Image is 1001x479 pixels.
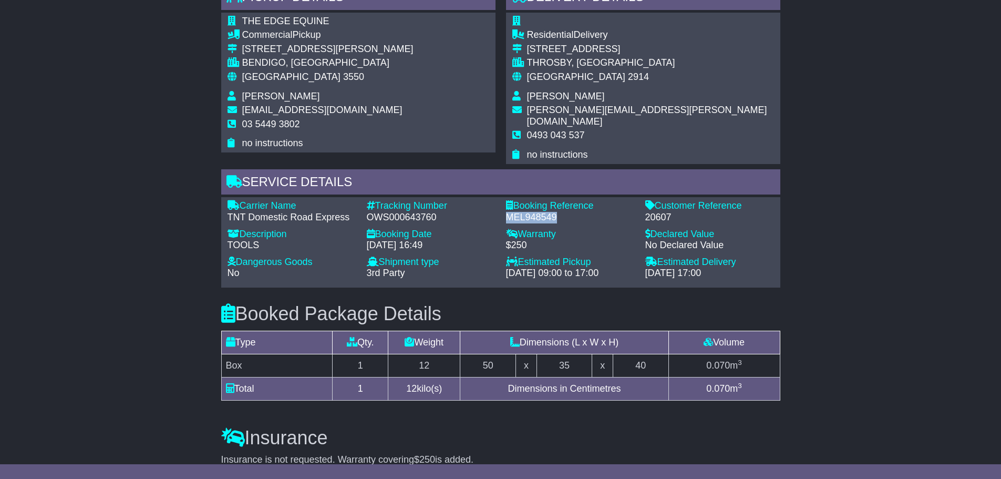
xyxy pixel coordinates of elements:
td: Dimensions in Centimetres [460,377,668,400]
td: 1 [333,354,388,377]
div: $250 [506,240,635,251]
div: Shipment type [367,257,496,268]
div: THROSBY, [GEOGRAPHIC_DATA] [527,57,774,69]
div: No Declared Value [645,240,774,251]
div: Delivery [527,29,774,41]
div: Booking Date [367,229,496,240]
td: x [592,354,613,377]
div: OWS000643760 [367,212,496,223]
td: Volume [668,331,780,354]
span: [PERSON_NAME] [527,91,605,101]
span: [PERSON_NAME][EMAIL_ADDRESS][PERSON_NAME][DOMAIN_NAME] [527,105,767,127]
div: 20607 [645,212,774,223]
div: Declared Value [645,229,774,240]
span: Commercial [242,29,293,40]
div: Booking Reference [506,200,635,212]
span: 0.070 [706,360,730,371]
span: 0493 043 537 [527,130,585,140]
span: 3rd Party [367,268,405,278]
span: 03 5449 3802 [242,119,300,129]
div: TNT Domestic Road Express [228,212,356,223]
div: [DATE] 09:00 to 17:00 [506,268,635,279]
td: Dimensions (L x W x H) [460,331,668,354]
td: 1 [333,377,388,400]
span: [GEOGRAPHIC_DATA] [242,72,340,82]
div: Estimated Delivery [645,257,774,268]
td: Box [221,354,333,377]
td: Total [221,377,333,400]
span: Residential [527,29,574,40]
td: Qty. [333,331,388,354]
td: Type [221,331,333,354]
div: Tracking Number [367,200,496,212]
span: 12 [406,383,417,394]
div: Warranty [506,229,635,240]
div: Carrier Name [228,200,356,212]
td: m [668,354,780,377]
td: 12 [388,354,460,377]
span: THE EDGE EQUINE [242,16,329,26]
span: no instructions [242,138,303,148]
div: MEL948549 [506,212,635,223]
span: No [228,268,240,278]
td: x [516,354,536,377]
div: Description [228,229,356,240]
div: [DATE] 16:49 [367,240,496,251]
td: Weight [388,331,460,354]
td: 40 [613,354,668,377]
td: 50 [460,354,516,377]
span: [EMAIL_ADDRESS][DOMAIN_NAME] [242,105,403,115]
div: Insurance is not requested. Warranty covering is added. [221,454,780,466]
span: no instructions [527,149,588,160]
div: Pickup [242,29,414,41]
sup: 3 [738,382,742,390]
div: Customer Reference [645,200,774,212]
span: 3550 [343,72,364,82]
div: Estimated Pickup [506,257,635,268]
td: m [668,377,780,400]
td: 35 [536,354,592,377]
span: 0.070 [706,383,730,394]
div: [STREET_ADDRESS] [527,44,774,55]
h3: Insurance [221,427,780,449]
div: Service Details [221,169,780,198]
span: 2914 [628,72,649,82]
h3: Booked Package Details [221,303,780,324]
sup: 3 [738,359,742,366]
div: TOOLS [228,240,356,251]
div: [DATE] 17:00 [645,268,774,279]
div: Dangerous Goods [228,257,356,268]
td: kilo(s) [388,377,460,400]
span: $250 [414,454,435,465]
div: [STREET_ADDRESS][PERSON_NAME] [242,44,414,55]
span: [PERSON_NAME] [242,91,320,101]
span: [GEOGRAPHIC_DATA] [527,72,625,82]
div: BENDIGO, [GEOGRAPHIC_DATA] [242,57,414,69]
